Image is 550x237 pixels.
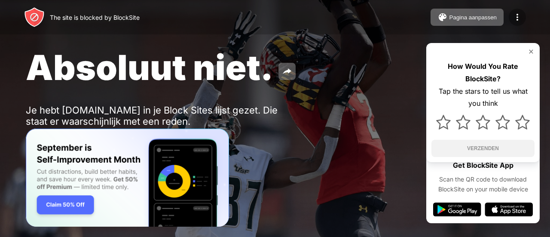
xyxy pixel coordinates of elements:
img: menu-icon.svg [512,12,522,22]
div: Tap the stars to tell us what you think [431,85,535,110]
img: star.svg [515,115,530,129]
img: google-play.svg [433,203,481,216]
img: pallet.svg [437,12,448,22]
img: app-store.svg [485,203,533,216]
div: How Would You Rate BlockSite? [431,60,535,85]
span: Absoluut niet. [26,46,273,88]
img: star.svg [436,115,451,129]
img: star.svg [456,115,471,129]
button: VERZENDEN [431,140,535,157]
img: share.svg [282,66,292,77]
iframe: Banner [26,129,229,227]
div: Je hebt [DOMAIN_NAME] in je Block Sites lijst gezet. Die staat er waarschijnlijk met een reden. [26,105,291,127]
img: rate-us-close.svg [528,48,535,55]
img: star.svg [495,115,510,129]
button: Pagina aanpassen [431,9,504,26]
img: header-logo.svg [24,7,45,28]
img: star.svg [476,115,490,129]
div: Pagina aanpassen [449,14,497,21]
div: The site is blocked by BlockSite [50,14,140,21]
